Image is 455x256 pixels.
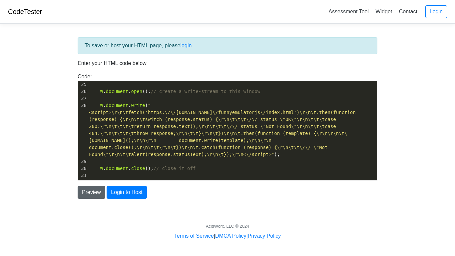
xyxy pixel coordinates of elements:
span: W [100,166,103,171]
span: open [131,89,142,94]
span: . . (); [89,166,196,171]
a: Widget [373,6,395,17]
button: Login to Host [107,186,147,199]
a: Terms of Service [174,233,214,239]
div: 28 [78,102,88,109]
span: document [106,103,128,108]
a: Contact [396,6,420,17]
div: 30 [78,165,88,172]
div: AcidWorx, LLC © 2024 [206,223,249,229]
span: // create a write-stream to this window [151,89,260,94]
div: 25 [78,81,88,88]
div: | | [174,232,281,240]
span: document [106,166,128,171]
div: 31 [78,172,88,179]
button: Preview [78,186,105,199]
span: // close it off [154,166,196,171]
p: Enter your HTML code below [78,59,377,67]
span: . . ( ); [89,103,358,157]
span: document [106,89,128,94]
span: . . (); [89,89,260,94]
div: 29 [78,158,88,165]
a: CodeTester [8,8,42,15]
a: Privacy Policy [248,233,281,239]
a: DMCA Policy [215,233,246,239]
div: To save or host your HTML page, please . [78,37,377,54]
div: Code: [73,73,382,181]
span: close [131,166,145,171]
span: W [100,89,103,94]
div: 26 [78,88,88,95]
div: 27 [78,95,88,102]
a: login [181,43,192,48]
a: Login [425,5,447,18]
span: write [131,103,145,108]
span: W [100,103,103,108]
a: Assessment Tool [326,6,371,17]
